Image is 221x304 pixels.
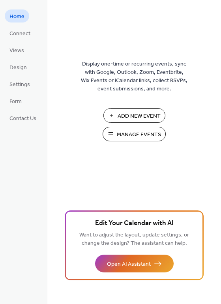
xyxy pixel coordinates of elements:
a: Settings [5,77,35,90]
a: Connect [5,26,35,39]
span: Edit Your Calendar with AI [95,218,174,229]
button: Manage Events [103,127,166,141]
a: Form [5,94,26,107]
span: Form [9,98,22,106]
a: Home [5,9,29,23]
a: Views [5,43,29,56]
a: Design [5,60,32,73]
button: Add New Event [103,108,165,123]
span: Manage Events [117,131,161,139]
span: Add New Event [118,112,161,120]
button: Open AI Assistant [95,255,174,272]
span: Views [9,47,24,55]
span: Open AI Assistant [107,260,151,268]
span: Display one-time or recurring events, sync with Google, Outlook, Zoom, Eventbrite, Wix Events or ... [81,60,187,93]
a: Contact Us [5,111,41,124]
span: Want to adjust the layout, update settings, or change the design? The assistant can help. [79,230,189,249]
span: Connect [9,30,30,38]
span: Design [9,64,27,72]
span: Home [9,13,24,21]
span: Contact Us [9,114,36,123]
span: Settings [9,81,30,89]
